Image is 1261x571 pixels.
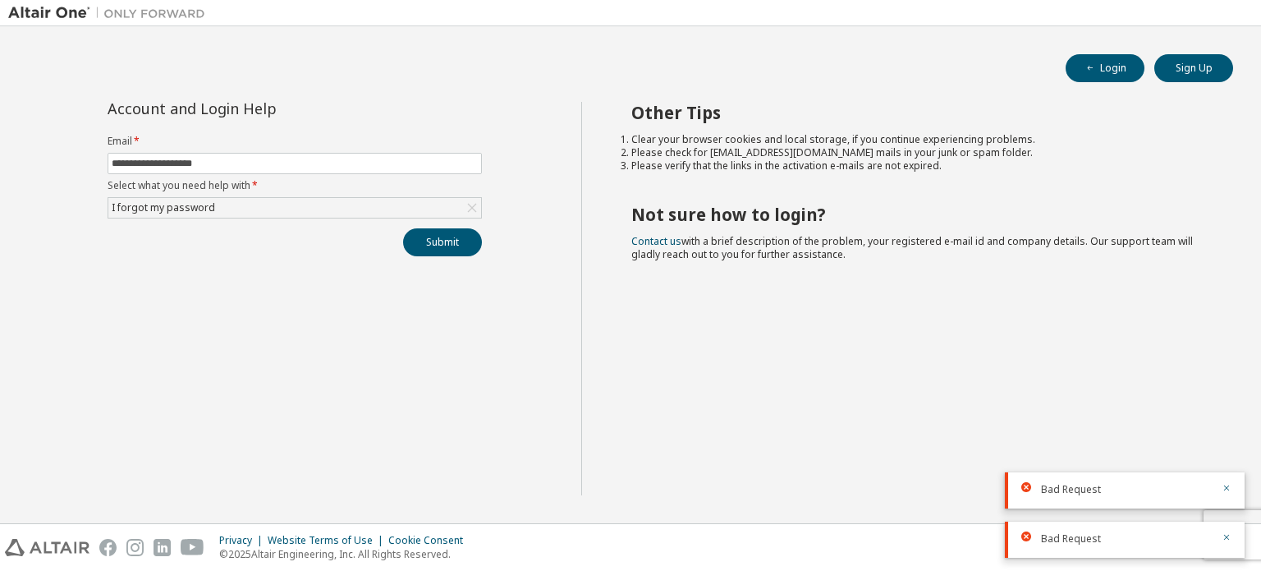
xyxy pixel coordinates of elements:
[1041,532,1101,546] span: Bad Request
[1066,54,1144,82] button: Login
[1154,54,1233,82] button: Sign Up
[388,534,473,547] div: Cookie Consent
[631,234,681,248] a: Contact us
[403,228,482,256] button: Submit
[219,534,268,547] div: Privacy
[108,198,481,218] div: I forgot my password
[99,539,117,556] img: facebook.svg
[108,135,482,148] label: Email
[126,539,144,556] img: instagram.svg
[1041,483,1101,496] span: Bad Request
[154,539,171,556] img: linkedin.svg
[631,159,1204,173] li: Please verify that the links in the activation e-mails are not expired.
[181,539,204,556] img: youtube.svg
[108,179,482,192] label: Select what you need help with
[219,547,473,561] p: © 2025 Altair Engineering, Inc. All Rights Reserved.
[5,539,89,556] img: altair_logo.svg
[631,146,1204,159] li: Please check for [EMAIL_ADDRESS][DOMAIN_NAME] mails in your junk or spam folder.
[108,102,407,115] div: Account and Login Help
[631,204,1204,225] h2: Not sure how to login?
[268,534,388,547] div: Website Terms of Use
[631,234,1193,261] span: with a brief description of the problem, your registered e-mail id and company details. Our suppo...
[8,5,213,21] img: Altair One
[631,102,1204,123] h2: Other Tips
[631,133,1204,146] li: Clear your browser cookies and local storage, if you continue experiencing problems.
[109,199,218,217] div: I forgot my password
